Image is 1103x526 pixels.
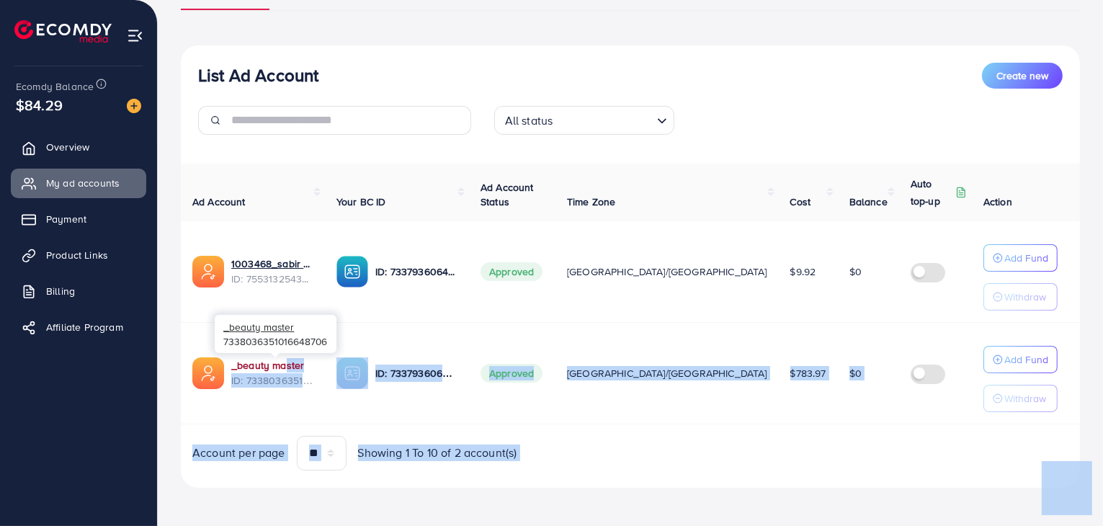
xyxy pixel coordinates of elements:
span: $0 [849,264,862,279]
span: Affiliate Program [46,320,123,334]
img: image [127,99,141,113]
span: Payment [46,212,86,226]
span: $9.92 [790,264,816,279]
span: Ecomdy Balance [16,79,94,94]
span: Your BC ID [336,195,386,209]
img: logo [14,20,112,43]
button: Add Fund [983,346,1058,373]
p: Add Fund [1004,249,1048,267]
span: Approved [481,364,542,383]
button: Add Fund [983,244,1058,272]
img: ic-ba-acc.ded83a64.svg [336,256,368,287]
button: Withdraw [983,385,1058,412]
span: Ad Account Status [481,180,534,209]
span: $0 [849,366,862,380]
span: Cost [790,195,811,209]
span: $84.29 [16,94,63,115]
span: Approved [481,262,542,281]
p: Withdraw [1004,288,1046,306]
p: ID: 7337936064855851010 [375,365,457,382]
span: Ad Account [192,195,246,209]
button: Create new [982,63,1063,89]
div: Search for option [494,106,674,135]
iframe: Chat [1042,461,1092,515]
span: Create new [996,68,1048,83]
span: ID: 7338036351016648706 [231,373,313,388]
img: ic-ads-acc.e4c84228.svg [192,256,224,287]
span: _beauty master [223,320,294,334]
div: 7338036351016648706 [215,315,336,353]
button: Withdraw [983,283,1058,311]
span: Action [983,195,1012,209]
span: Account per page [192,445,285,461]
p: ID: 7337936064855851010 [375,263,457,280]
input: Search for option [557,107,651,131]
a: Affiliate Program [11,313,146,342]
img: ic-ads-acc.e4c84228.svg [192,357,224,389]
div: <span class='underline'>1003468_sabir bhai_1758600780219</span></br>7553132543537594376 [231,257,313,286]
p: Withdraw [1004,390,1046,407]
span: $783.97 [790,366,826,380]
span: Time Zone [567,195,615,209]
span: All status [502,110,556,131]
span: [GEOGRAPHIC_DATA]/[GEOGRAPHIC_DATA] [567,264,767,279]
a: Overview [11,133,146,161]
a: Product Links [11,241,146,269]
a: Payment [11,205,146,233]
p: Auto top-up [911,175,952,210]
span: Billing [46,284,75,298]
span: Product Links [46,248,108,262]
p: Add Fund [1004,351,1048,368]
span: ID: 7553132543537594376 [231,272,313,286]
span: Overview [46,140,89,154]
img: menu [127,27,143,44]
span: [GEOGRAPHIC_DATA]/[GEOGRAPHIC_DATA] [567,366,767,380]
span: Showing 1 To 10 of 2 account(s) [358,445,517,461]
h3: List Ad Account [198,65,318,86]
span: Balance [849,195,888,209]
a: _beauty master [231,358,304,373]
img: ic-ba-acc.ded83a64.svg [336,357,368,389]
a: Billing [11,277,146,306]
a: 1003468_sabir bhai_1758600780219 [231,257,313,271]
span: My ad accounts [46,176,120,190]
a: My ad accounts [11,169,146,197]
